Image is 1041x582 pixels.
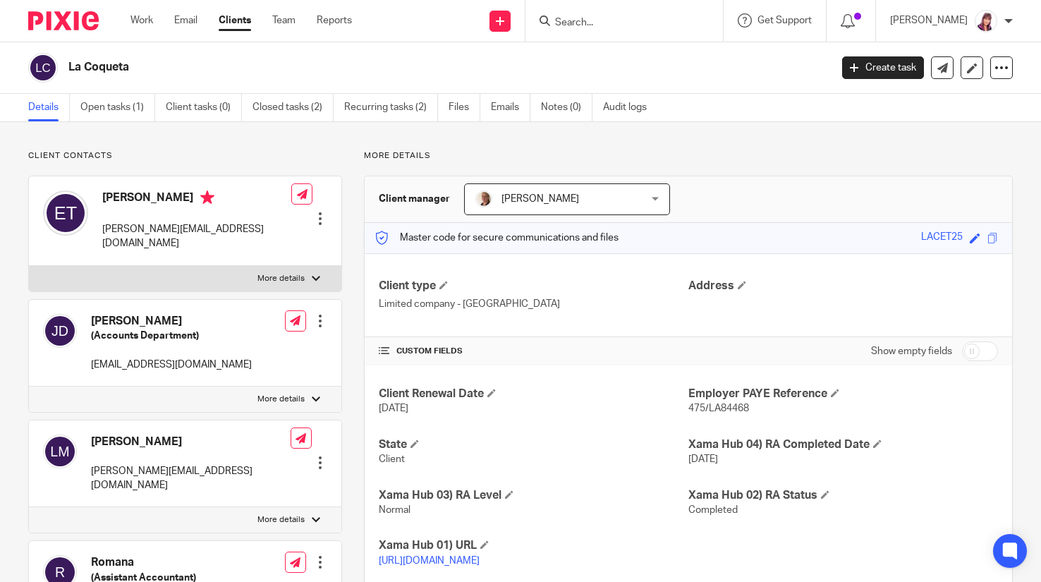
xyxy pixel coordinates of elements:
[43,435,77,468] img: svg%3E
[43,190,88,236] img: svg%3E
[28,150,342,162] p: Client contacts
[68,60,671,75] h2: La Coqueta
[379,437,688,452] h4: State
[252,94,334,121] a: Closed tasks (2)
[688,454,718,464] span: [DATE]
[91,358,252,372] p: [EMAIL_ADDRESS][DOMAIN_NAME]
[257,273,305,284] p: More details
[257,394,305,405] p: More details
[757,16,812,25] span: Get Support
[379,505,410,515] span: Normal
[541,94,592,121] a: Notes (0)
[379,488,688,503] h4: Xama Hub 03) RA Level
[379,556,480,566] a: [URL][DOMAIN_NAME]
[449,94,480,121] a: Files
[475,190,492,207] img: Trudi.jpg
[603,94,657,121] a: Audit logs
[102,190,291,208] h4: [PERSON_NAME]
[219,13,251,28] a: Clients
[102,222,291,251] p: [PERSON_NAME][EMAIL_ADDRESS][DOMAIN_NAME]
[91,464,291,493] p: [PERSON_NAME][EMAIL_ADDRESS][DOMAIN_NAME]
[91,329,252,343] h5: (Accounts Department)
[379,279,688,293] h4: Client type
[688,404,749,413] span: 475/LA84468
[688,437,998,452] h4: Xama Hub 04) RA Completed Date
[379,297,688,311] p: Limited company - [GEOGRAPHIC_DATA]
[379,387,688,401] h4: Client Renewal Date
[272,13,296,28] a: Team
[379,404,408,413] span: [DATE]
[871,344,952,358] label: Show empty fields
[491,94,530,121] a: Emails
[91,435,291,449] h4: [PERSON_NAME]
[688,387,998,401] h4: Employer PAYE Reference
[257,514,305,526] p: More details
[501,194,579,204] span: [PERSON_NAME]
[379,346,688,357] h4: CUSTOM FIELDS
[344,94,438,121] a: Recurring tasks (2)
[28,53,58,83] img: svg%3E
[43,314,77,348] img: svg%3E
[174,13,197,28] a: Email
[379,538,688,553] h4: Xama Hub 01) URL
[166,94,242,121] a: Client tasks (0)
[364,150,1013,162] p: More details
[842,56,924,79] a: Create task
[890,13,968,28] p: [PERSON_NAME]
[921,230,963,246] div: LACET25
[375,231,619,245] p: Master code for secure communications and files
[975,10,997,32] img: Screenshot%202024-01-30%20134431.png
[91,314,252,329] h4: [PERSON_NAME]
[379,192,450,206] h3: Client manager
[200,190,214,205] i: Primary
[80,94,155,121] a: Open tasks (1)
[28,11,99,30] img: Pixie
[554,17,681,30] input: Search
[28,94,70,121] a: Details
[688,279,998,293] h4: Address
[688,488,998,503] h4: Xama Hub 02) RA Status
[130,13,153,28] a: Work
[317,13,352,28] a: Reports
[91,555,252,570] h4: Romana
[688,505,738,515] span: Completed
[379,454,405,464] span: Client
